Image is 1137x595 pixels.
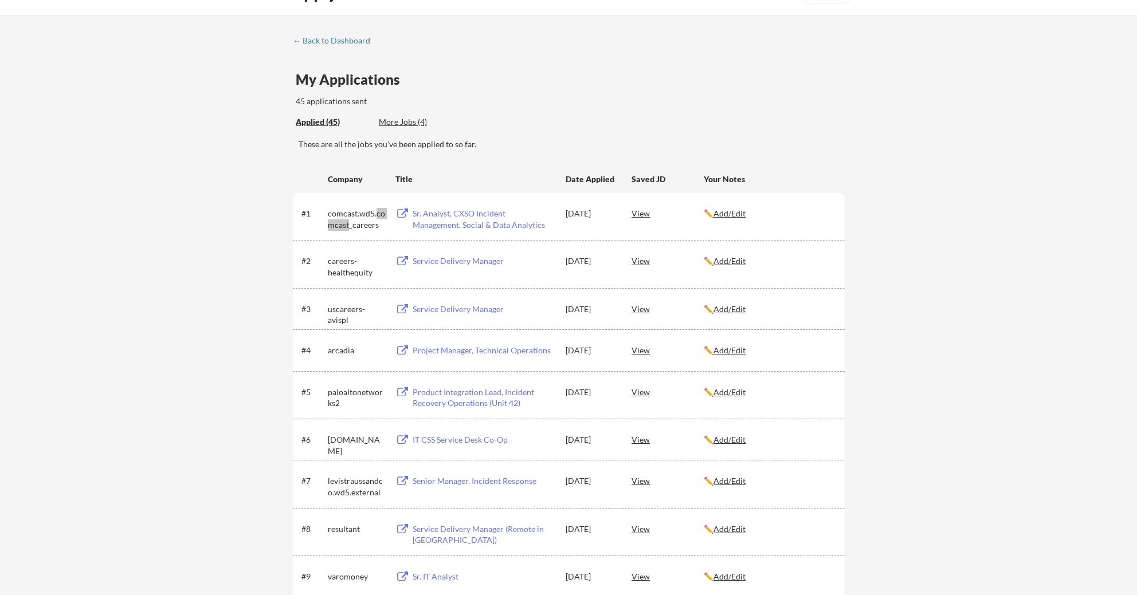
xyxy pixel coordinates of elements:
[566,304,616,315] div: [DATE]
[301,475,324,487] div: #7
[413,434,555,446] div: IT CSS Service Desk Co-Op
[632,168,704,189] div: Saved JD
[632,340,704,360] div: View
[632,518,704,539] div: View
[296,116,370,128] div: Applied (45)
[632,429,704,450] div: View
[632,250,704,271] div: View
[328,387,385,409] div: paloaltonetworks2
[301,208,324,219] div: #1
[713,208,746,218] u: Add/Edit
[566,571,616,582] div: [DATE]
[713,524,746,534] u: Add/Edit
[395,174,555,185] div: Title
[296,73,409,86] div: My Applications
[328,255,385,278] div: careers-healthequity
[713,476,746,486] u: Add/Edit
[296,96,517,107] div: 45 applications sent
[713,387,746,397] u: Add/Edit
[632,381,704,402] div: View
[704,304,834,315] div: ✏️
[632,203,704,223] div: View
[328,174,385,185] div: Company
[328,345,385,356] div: arcadia
[566,434,616,446] div: [DATE]
[566,345,616,356] div: [DATE]
[566,523,616,535] div: [DATE]
[328,571,385,582] div: varomoney
[704,255,834,267] div: ✏️
[704,174,834,185] div: Your Notes
[293,37,379,45] div: ← Back to Dashboard
[301,345,324,356] div: #4
[413,523,555,546] div: Service Delivery Manager (Remote in [GEOGRAPHIC_DATA])
[713,345,746,355] u: Add/Edit
[704,208,834,219] div: ✏️
[328,475,385,498] div: levistraussandco.wd5.external
[328,523,385,535] div: resultant
[299,139,845,150] div: These are all the jobs you've been applied to so far.
[301,571,324,582] div: #9
[328,208,385,230] div: comcast.wd5.comcast_careers
[301,387,324,398] div: #5
[296,116,370,128] div: These are all the jobs you've been applied to so far.
[566,174,616,185] div: Date Applied
[566,255,616,267] div: [DATE]
[301,434,324,446] div: #6
[566,208,616,219] div: [DATE]
[293,36,379,48] a: ← Back to Dashboard
[632,298,704,319] div: View
[301,255,324,267] div: #2
[713,304,746,314] u: Add/Edit
[413,255,555,267] div: Service Delivery Manager
[704,434,834,446] div: ✏️
[328,304,385,326] div: uscareers-avispl
[704,475,834,487] div: ✏️
[704,387,834,398] div: ✏️
[413,208,555,230] div: Sr. Analyst, CXSO Incident Management, Social & Data Analytics
[704,345,834,356] div: ✏️
[704,571,834,582] div: ✏️
[713,572,746,581] u: Add/Edit
[379,116,463,128] div: These are job applications we think you'd be a good fit for, but couldn't apply you to automatica...
[328,434,385,456] div: [DOMAIN_NAME]
[632,470,704,491] div: View
[413,571,555,582] div: Sr. IT Analyst
[413,387,555,409] div: Product Integration Lead, Incident Recovery Operations (Unit 42)
[632,566,704,586] div: View
[566,475,616,487] div: [DATE]
[413,345,555,356] div: Project Manager, Technical Operations
[301,304,324,315] div: #3
[713,435,746,444] u: Add/Edit
[379,116,463,128] div: More Jobs (4)
[713,256,746,266] u: Add/Edit
[413,304,555,315] div: Service Delivery Manager
[413,475,555,487] div: Senior Manager, Incident Response
[301,523,324,535] div: #8
[704,523,834,535] div: ✏️
[566,387,616,398] div: [DATE]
